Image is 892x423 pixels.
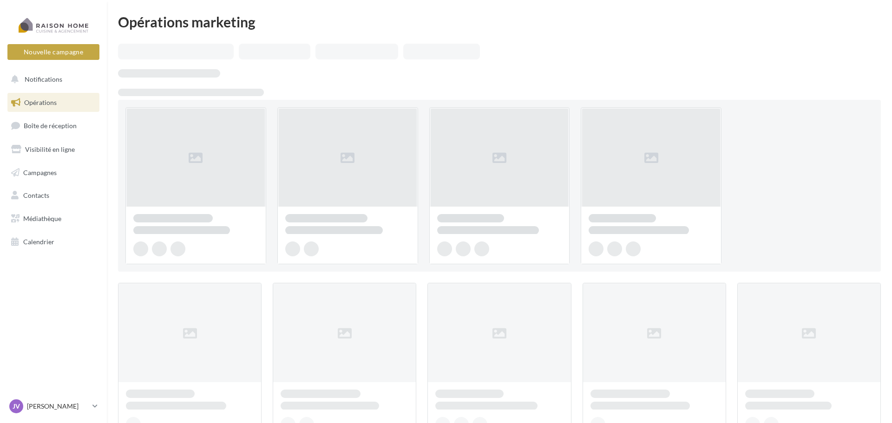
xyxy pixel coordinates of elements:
[7,44,99,60] button: Nouvelle campagne
[6,93,101,112] a: Opérations
[6,70,98,89] button: Notifications
[6,209,101,228] a: Médiathèque
[23,238,54,246] span: Calendrier
[6,186,101,205] a: Contacts
[24,98,57,106] span: Opérations
[23,191,49,199] span: Contacts
[25,75,62,83] span: Notifications
[7,397,99,415] a: JV [PERSON_NAME]
[6,163,101,182] a: Campagnes
[6,116,101,136] a: Boîte de réception
[25,145,75,153] span: Visibilité en ligne
[6,232,101,252] a: Calendrier
[6,140,101,159] a: Visibilité en ligne
[23,215,61,222] span: Médiathèque
[27,402,89,411] p: [PERSON_NAME]
[24,122,77,130] span: Boîte de réception
[118,15,881,29] div: Opérations marketing
[13,402,20,411] span: JV
[23,168,57,176] span: Campagnes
